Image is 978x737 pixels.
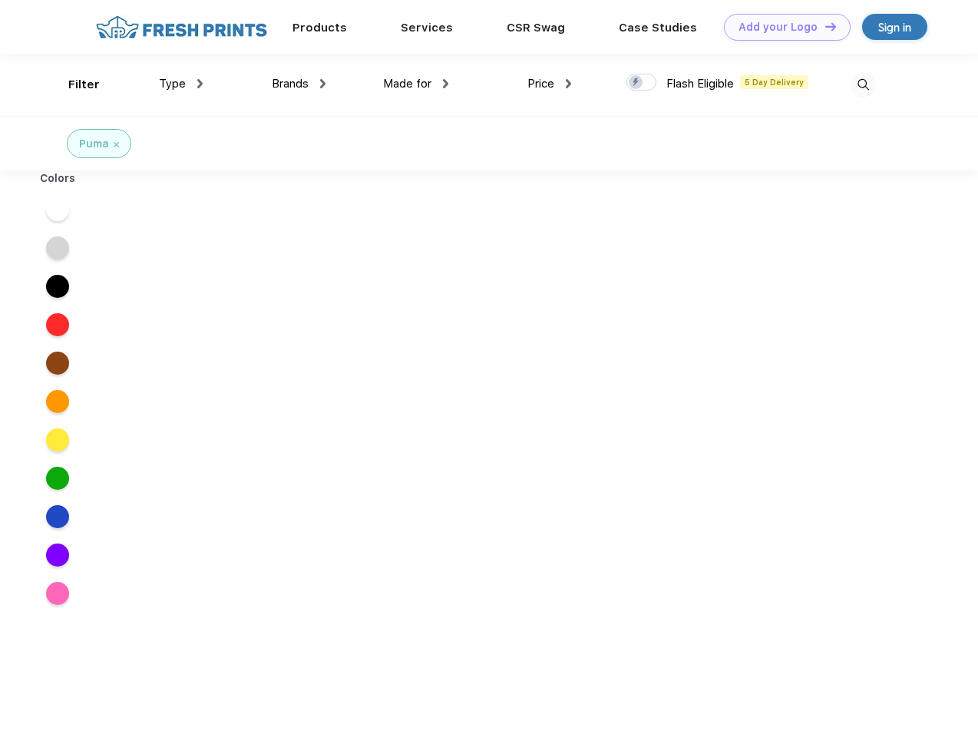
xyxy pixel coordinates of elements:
[292,21,347,35] a: Products
[197,79,203,88] img: dropdown.png
[825,22,836,31] img: DT
[383,77,431,91] span: Made for
[566,79,571,88] img: dropdown.png
[443,79,448,88] img: dropdown.png
[68,76,100,94] div: Filter
[401,21,453,35] a: Services
[738,21,818,34] div: Add your Logo
[666,77,734,91] span: Flash Eligible
[91,14,272,41] img: fo%20logo%202.webp
[79,136,109,152] div: Puma
[740,75,808,89] span: 5 Day Delivery
[527,77,554,91] span: Price
[851,72,876,97] img: desktop_search.svg
[320,79,325,88] img: dropdown.png
[878,18,911,36] div: Sign in
[862,14,927,40] a: Sign in
[28,170,88,187] div: Colors
[114,142,119,147] img: filter_cancel.svg
[159,77,186,91] span: Type
[272,77,309,91] span: Brands
[507,21,565,35] a: CSR Swag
